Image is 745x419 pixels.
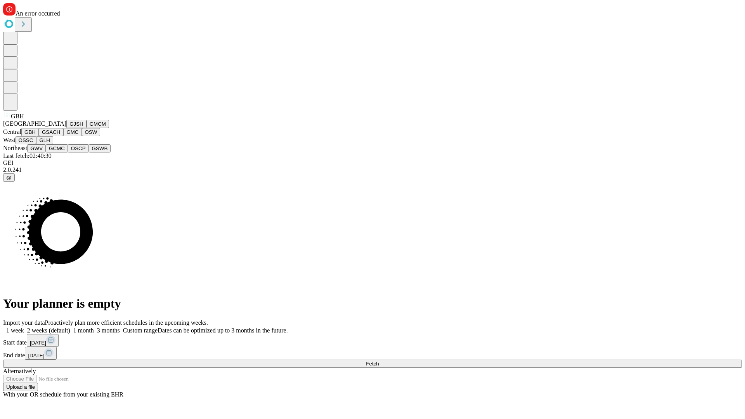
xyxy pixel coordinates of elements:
div: GEI [3,159,742,166]
span: An error occurred [16,10,60,17]
span: Proactively plan more efficient schedules in the upcoming weeks. [45,319,208,326]
button: Fetch [3,360,742,368]
span: Fetch [366,361,379,367]
button: GCMC [46,144,68,152]
button: [DATE] [25,347,57,360]
span: 1 week [6,327,24,334]
button: GSACH [39,128,63,136]
div: Start date [3,334,742,347]
span: [GEOGRAPHIC_DATA] [3,120,66,127]
span: Custom range [123,327,158,334]
div: 2.0.241 [3,166,742,173]
span: 2 weeks (default) [27,327,70,334]
div: End date [3,347,742,360]
span: Dates can be optimized up to 3 months in the future. [158,327,288,334]
span: [DATE] [28,353,44,358]
span: GBH [11,113,24,119]
button: @ [3,173,15,182]
span: Last fetch: 02:40:30 [3,152,52,159]
button: [DATE] [27,334,59,347]
button: Upload a file [3,383,38,391]
span: @ [6,175,12,180]
span: With your OR schedule from your existing EHR [3,391,123,398]
span: 3 months [97,327,120,334]
span: Import your data [3,319,45,326]
button: GMCM [87,120,109,128]
span: Northeast [3,145,27,151]
button: GLH [36,136,53,144]
button: GJSH [66,120,87,128]
button: OSW [82,128,100,136]
span: Alternatively [3,368,36,374]
h1: Your planner is empty [3,296,742,311]
button: GBH [21,128,39,136]
button: GSWB [89,144,111,152]
button: OSCP [68,144,89,152]
span: Central [3,128,21,135]
span: 1 month [73,327,94,334]
button: GMC [63,128,81,136]
span: [DATE] [30,340,46,346]
span: West [3,137,16,143]
button: GWV [27,144,46,152]
button: OSSC [16,136,36,144]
